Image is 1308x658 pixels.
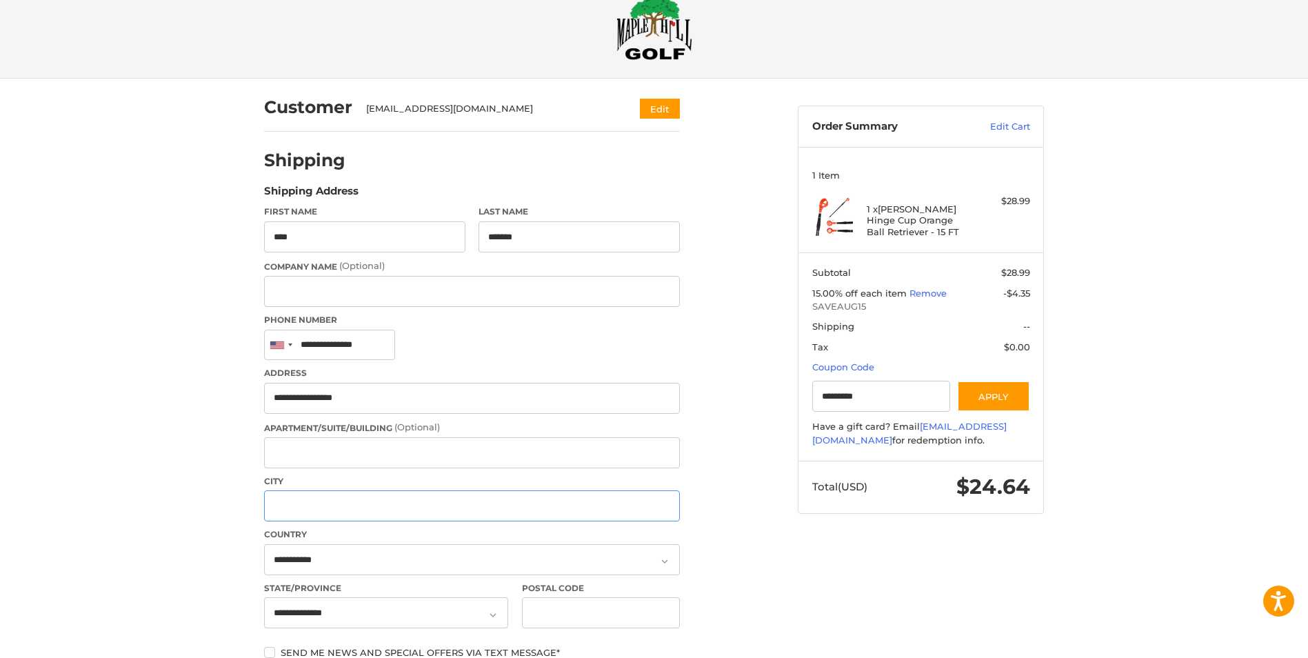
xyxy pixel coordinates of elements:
span: SAVEAUG15 [812,300,1030,314]
div: $28.99 [976,195,1030,208]
div: United States: +1 [265,330,296,360]
label: First Name [264,206,465,218]
span: 15.00% off each item [812,288,909,299]
label: City [264,475,680,488]
span: -$4.35 [1003,288,1030,299]
span: Tax [812,341,828,352]
h3: 1 Item [812,170,1030,181]
span: -- [1023,321,1030,332]
div: Have a gift card? Email for redemption info. [812,420,1030,447]
label: Send me news and special offers via text message* [264,647,680,658]
a: Coupon Code [812,361,874,372]
span: Total (USD) [812,480,867,493]
span: $24.64 [956,474,1030,499]
label: Postal Code [522,582,681,595]
legend: Shipping Address [264,183,359,206]
a: Edit Cart [960,120,1030,134]
label: Company Name [264,259,680,273]
span: $28.99 [1001,267,1030,278]
button: Apply [957,381,1030,412]
span: Shipping [812,321,854,332]
h2: Customer [264,97,352,118]
h4: 1 x [PERSON_NAME] Hinge Cup Orange Ball Retriever - 15 FT [867,203,972,237]
label: Country [264,528,680,541]
a: [EMAIL_ADDRESS][DOMAIN_NAME] [812,421,1007,446]
h2: Shipping [264,150,345,171]
label: Address [264,367,680,379]
iframe: Google Customer Reviews [1194,621,1308,658]
small: (Optional) [394,421,440,432]
label: State/Province [264,582,508,595]
div: [EMAIL_ADDRESS][DOMAIN_NAME] [366,102,614,116]
input: Gift Certificate or Coupon Code [812,381,951,412]
h3: Order Summary [812,120,960,134]
span: $0.00 [1004,341,1030,352]
a: Remove [909,288,947,299]
label: Phone Number [264,314,680,326]
span: Subtotal [812,267,851,278]
button: Edit [640,99,680,119]
label: Apartment/Suite/Building [264,421,680,435]
small: (Optional) [339,260,385,271]
label: Last Name [479,206,680,218]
